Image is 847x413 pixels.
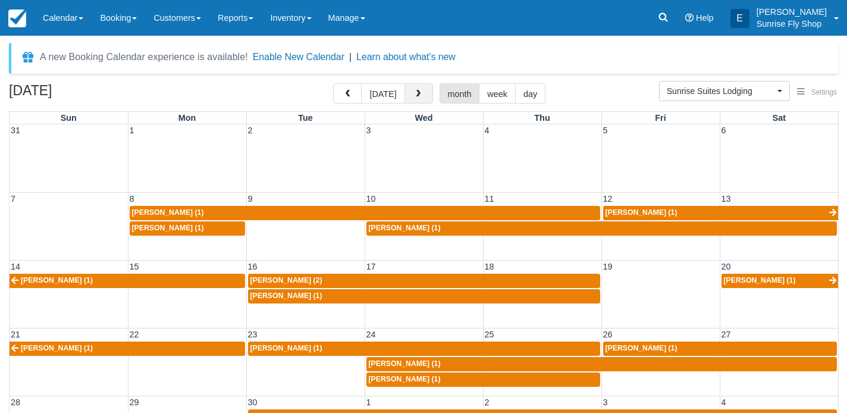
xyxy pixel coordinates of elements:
a: [PERSON_NAME] (2) [248,274,600,288]
a: [PERSON_NAME] (1) [130,221,245,236]
span: [PERSON_NAME] (1) [606,344,677,352]
span: 9 [247,194,254,204]
span: 10 [365,194,377,204]
a: [PERSON_NAME] (1) [248,289,600,304]
span: 1 [365,398,372,407]
span: [PERSON_NAME] (1) [250,292,322,300]
span: 27 [720,330,732,339]
h2: [DATE] [9,83,159,105]
span: 16 [247,262,259,271]
span: 18 [484,262,495,271]
span: 25 [484,330,495,339]
a: [PERSON_NAME] (1) [248,342,600,356]
span: 3 [602,398,609,407]
span: [PERSON_NAME] (1) [606,208,677,217]
a: [PERSON_NAME] (1) [366,373,600,387]
span: 30 [247,398,259,407]
span: Sun [61,113,77,123]
span: 20 [720,262,732,271]
span: Sat [773,113,786,123]
span: [PERSON_NAME] (1) [369,359,441,368]
span: Mon [178,113,196,123]
button: [DATE] [361,83,404,104]
span: 15 [128,262,140,271]
button: day [515,83,545,104]
span: 14 [10,262,21,271]
span: Tue [298,113,313,123]
span: 4 [484,126,491,135]
span: 2 [484,398,491,407]
a: [PERSON_NAME] (1) [10,342,245,356]
div: E [730,9,749,28]
span: [PERSON_NAME] (1) [132,224,204,232]
span: Settings [811,88,837,96]
span: 3 [365,126,372,135]
img: checkfront-main-nav-mini-logo.png [8,10,26,27]
span: 22 [128,330,140,339]
span: | [349,52,352,62]
button: month [440,83,480,104]
span: 5 [602,126,609,135]
button: Enable New Calendar [253,51,344,63]
span: 2 [247,126,254,135]
p: Sunrise Fly Shop [757,18,827,30]
div: A new Booking Calendar experience is available! [40,50,248,64]
span: Help [696,13,714,23]
span: 29 [128,398,140,407]
span: 7 [10,194,17,204]
a: [PERSON_NAME] (1) [366,357,837,371]
a: [PERSON_NAME] (1) [130,206,600,220]
span: 21 [10,330,21,339]
span: Wed [415,113,432,123]
span: 23 [247,330,259,339]
span: 19 [602,262,614,271]
a: Learn about what's new [356,52,456,62]
i: Help [685,14,694,22]
span: 11 [484,194,495,204]
span: 6 [720,126,727,135]
span: [PERSON_NAME] (1) [21,344,93,352]
span: Sunrise Suites Lodging [667,85,774,97]
span: 24 [365,330,377,339]
span: [PERSON_NAME] (1) [250,344,322,352]
button: week [479,83,516,104]
a: [PERSON_NAME] (1) [603,342,837,356]
p: [PERSON_NAME] [757,6,827,18]
span: 12 [602,194,614,204]
a: [PERSON_NAME] (1) [10,274,245,288]
button: Settings [790,84,844,101]
span: 13 [720,194,732,204]
span: [PERSON_NAME] (1) [724,276,796,284]
span: Fri [655,113,666,123]
a: [PERSON_NAME] (1) [366,221,837,236]
span: 31 [10,126,21,135]
span: 1 [128,126,136,135]
span: 17 [365,262,377,271]
span: [PERSON_NAME] (1) [132,208,204,217]
a: [PERSON_NAME] (1) [603,206,839,220]
span: 28 [10,398,21,407]
a: [PERSON_NAME] (1) [721,274,839,288]
span: 8 [128,194,136,204]
span: 26 [602,330,614,339]
span: 4 [720,398,727,407]
button: Sunrise Suites Lodging [659,81,790,101]
span: Thu [534,113,550,123]
span: [PERSON_NAME] (1) [21,276,93,284]
span: [PERSON_NAME] (1) [369,224,441,232]
span: [PERSON_NAME] (2) [250,276,322,284]
span: [PERSON_NAME] (1) [369,375,441,383]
